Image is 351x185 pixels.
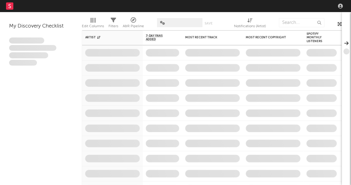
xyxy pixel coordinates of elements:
div: A&R Pipeline [123,23,144,30]
input: Search... [279,18,324,27]
span: Aliquam viverra [9,60,37,66]
span: Integer aliquet in purus et [9,45,56,51]
button: Save [205,22,212,25]
div: Edit Columns [82,23,104,30]
div: Artist [85,36,131,39]
span: Praesent ac interdum [9,52,48,58]
div: Notifications (Artist) [234,15,266,33]
div: Filters [109,23,118,30]
div: Edit Columns [82,15,104,33]
div: Filters [109,15,118,33]
div: My Discovery Checklist [9,23,73,30]
span: Lorem ipsum dolor [9,37,44,44]
div: Notifications (Artist) [234,23,266,30]
div: Most Recent Track [185,36,231,39]
div: Spotify Monthly Listeners [306,32,328,43]
div: A&R Pipeline [123,15,144,33]
div: Most Recent Copyright [246,36,291,39]
span: 7-Day Fans Added [146,34,170,41]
